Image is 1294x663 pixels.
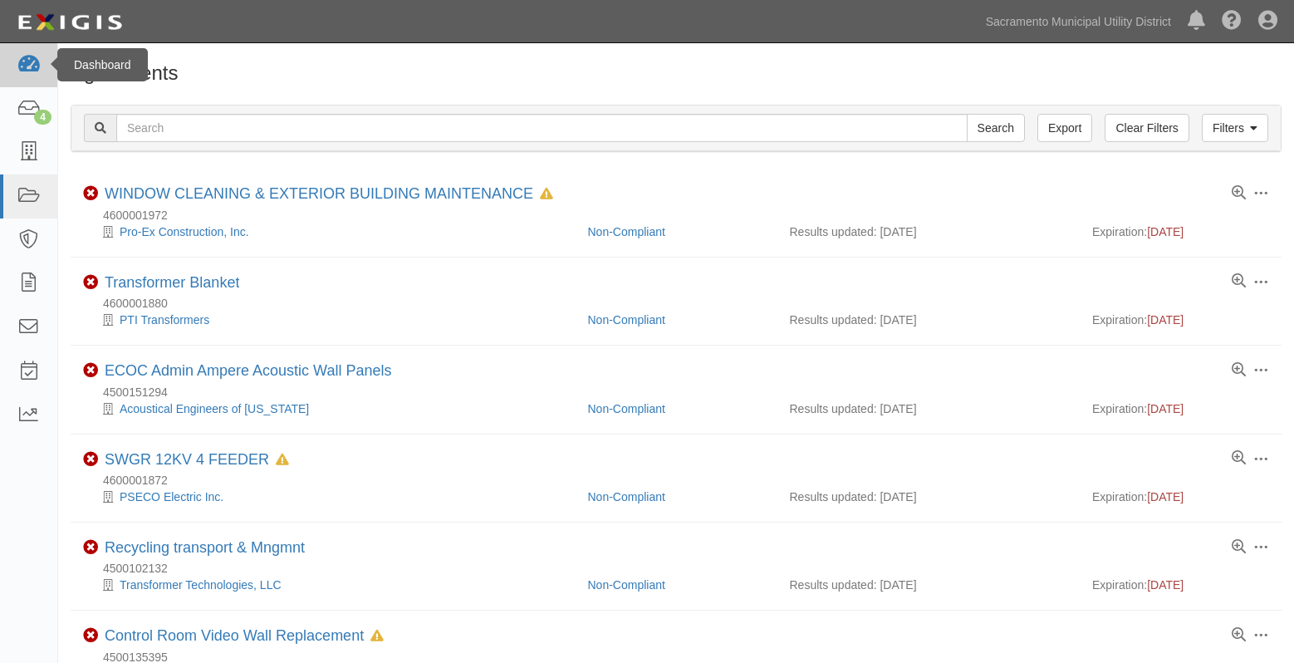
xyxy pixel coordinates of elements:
i: In Default since 08/31/2025 [370,631,384,642]
span: [DATE] [1147,402,1184,415]
i: Non-Compliant [83,275,98,290]
a: Export [1037,114,1092,142]
i: Non-Compliant [83,628,98,643]
div: Expiration: [1092,312,1269,328]
img: logo-5460c22ac91f19d4615b14bd174203de0afe785f0fc80cf4dbbc73dc1793850b.png [12,7,127,37]
div: Expiration: [1092,223,1269,240]
a: Non-Compliant [588,402,665,415]
a: View results summary [1232,451,1246,466]
input: Search [116,114,968,142]
i: In Default since 07/22/2025 [276,454,289,466]
a: Non-Compliant [588,490,665,503]
a: Transformer Blanket [105,274,239,291]
a: Transformer Technologies, LLC [120,578,282,592]
a: View results summary [1232,363,1246,378]
a: Recycling transport & Mngmnt [105,539,305,556]
div: 4600001972 [83,207,1282,223]
div: 4600001880 [83,295,1282,312]
span: [DATE] [1147,490,1184,503]
i: Non-Compliant [83,363,98,378]
div: 4600001872 [83,472,1282,489]
div: Expiration: [1092,400,1269,417]
div: SWGR 12KV 4 FEEDER [105,451,289,469]
a: Clear Filters [1105,114,1189,142]
div: Results updated: [DATE] [790,577,1068,593]
div: PSECO Electric Inc. [83,489,576,505]
a: PTI Transformers [120,313,209,327]
a: View results summary [1232,186,1246,201]
a: Filters [1202,114,1268,142]
i: Non-Compliant [83,452,98,467]
h1: Agreements [71,62,1282,84]
div: WINDOW CLEANING & EXTERIOR BUILDING MAINTENANCE [105,185,553,204]
div: Results updated: [DATE] [790,489,1068,505]
a: Pro-Ex Construction, Inc. [120,225,249,238]
a: ECOC Admin Ampere Acoustic Wall Panels [105,362,391,379]
a: View results summary [1232,628,1246,643]
a: Non-Compliant [588,578,665,592]
div: Expiration: [1092,489,1269,505]
a: Sacramento Municipal Utility District [978,5,1179,38]
a: Acoustical Engineers of [US_STATE] [120,402,309,415]
i: In Default since 09/12/2025 [540,189,553,200]
a: View results summary [1232,274,1246,289]
a: Non-Compliant [588,313,665,327]
i: Non-Compliant [83,186,98,201]
a: Control Room Video Wall Replacement [105,627,364,644]
div: Results updated: [DATE] [790,400,1068,417]
div: Recycling transport & Mngmnt [105,539,305,557]
i: Non-Compliant [83,540,98,555]
div: Transformer Technologies, LLC [83,577,576,593]
span: [DATE] [1147,225,1184,238]
a: View results summary [1232,540,1246,555]
div: 4 [34,110,51,125]
div: Expiration: [1092,577,1269,593]
div: 4500102132 [83,560,1282,577]
a: Non-Compliant [588,225,665,238]
a: SWGR 12KV 4 FEEDER [105,451,269,468]
a: WINDOW CLEANING & EXTERIOR BUILDING MAINTENANCE [105,185,533,202]
div: Dashboard [57,48,148,81]
div: ECOC Admin Ampere Acoustic Wall Panels [105,362,391,381]
input: Search [967,114,1025,142]
span: [DATE] [1147,313,1184,327]
span: [DATE] [1147,578,1184,592]
a: PSECO Electric Inc. [120,490,223,503]
div: 4500151294 [83,384,1282,400]
div: PTI Transformers [83,312,576,328]
div: Pro-Ex Construction, Inc. [83,223,576,240]
div: Control Room Video Wall Replacement [105,627,384,646]
div: Results updated: [DATE] [790,312,1068,328]
div: Results updated: [DATE] [790,223,1068,240]
div: Acoustical Engineers of California [83,400,576,417]
i: Help Center - Complianz [1222,12,1242,32]
div: Transformer Blanket [105,274,239,292]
